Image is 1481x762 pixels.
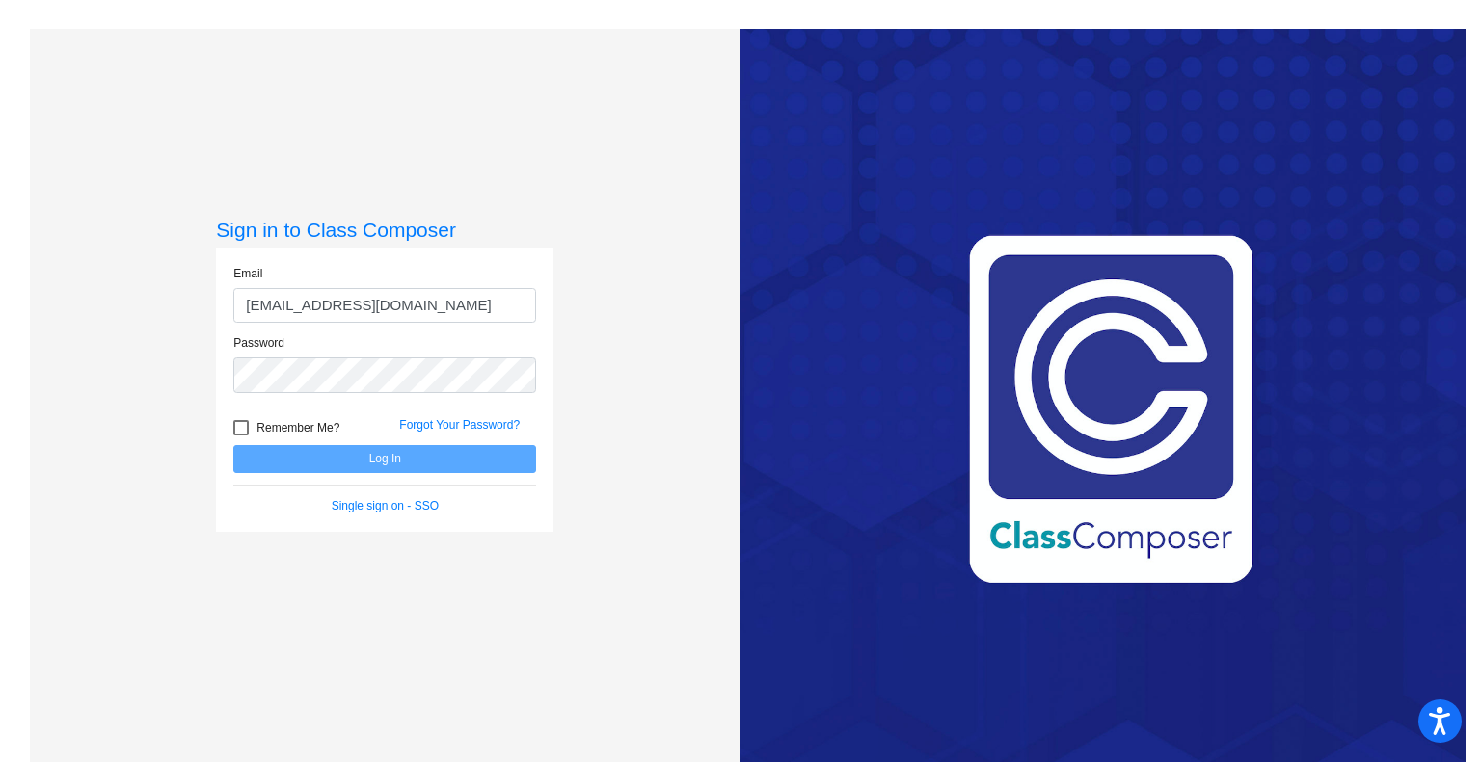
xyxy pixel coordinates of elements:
a: Single sign on - SSO [332,499,439,512]
h3: Sign in to Class Composer [216,218,553,242]
label: Email [233,265,262,282]
span: Remember Me? [256,416,339,439]
button: Log In [233,445,536,473]
a: Forgot Your Password? [399,418,520,432]
label: Password [233,334,284,352]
